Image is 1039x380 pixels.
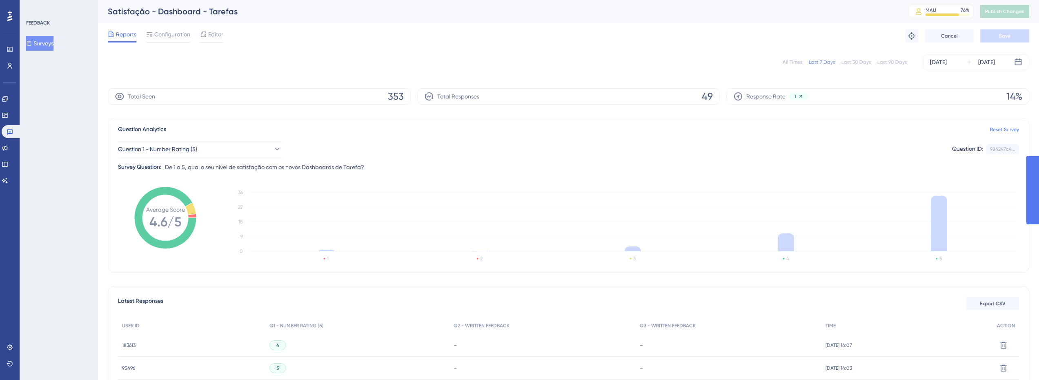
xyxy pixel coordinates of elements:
div: Satisfação - Dashboard - Tarefas [108,6,888,17]
tspan: 9 [240,234,243,239]
tspan: 4.6/5 [149,214,181,230]
tspan: 27 [238,204,243,210]
div: - [454,341,631,349]
span: Reports [116,29,136,39]
span: 14% [1006,90,1022,103]
span: TIME [825,322,836,329]
div: 76 % [961,7,970,13]
div: FEEDBACK [26,20,50,26]
span: Configuration [154,29,190,39]
button: Cancel [925,29,974,42]
span: De 1 a 5, qual o seu nível de satisfação com os novos Dashboards de Tarefa? [165,162,364,172]
button: Surveys [26,36,53,51]
span: Question Analytics [118,125,166,134]
div: - [640,364,817,372]
text: 1 [327,256,329,262]
span: Total Seen [128,92,155,101]
span: USER ID [122,322,140,329]
button: Question 1 - Number Rating (5) [118,141,281,157]
span: Q2 - WRITTEN FEEDBACK [454,322,509,329]
span: [DATE] 14:07 [825,342,852,349]
div: All Times [783,59,802,65]
span: Cancel [941,33,958,39]
span: Editor [208,29,223,39]
span: 1 [794,93,796,100]
span: Q3 - WRITTEN FEEDBACK [640,322,696,329]
button: Export CSV [966,297,1019,310]
text: 2 [480,256,483,262]
div: 984247c4... [990,146,1015,152]
div: [DATE] [978,57,995,67]
button: Save [980,29,1029,42]
tspan: 18 [238,219,243,225]
span: Latest Responses [118,296,163,311]
tspan: Average Score [146,206,185,213]
div: MAU [926,7,936,13]
span: 353 [388,90,404,103]
div: Question ID: [952,144,983,154]
div: - [454,364,631,372]
span: Question 1 - Number Rating (5) [118,144,197,154]
span: Publish Changes [985,8,1024,15]
span: 5 [276,365,279,371]
text: 3 [633,256,636,262]
span: Q1 - NUMBER RATING (5) [269,322,324,329]
span: Total Responses [437,92,479,101]
span: 95496 [122,365,135,371]
span: 49 [702,90,713,103]
div: [DATE] [930,57,947,67]
div: Survey Question: [118,162,162,172]
span: ACTION [997,322,1015,329]
span: [DATE] 14:03 [825,365,852,371]
span: Export CSV [980,300,1006,307]
span: 183613 [122,342,136,349]
span: 4 [276,342,279,349]
a: Reset Survey [990,126,1019,133]
text: 4 [786,256,789,262]
span: Save [999,33,1010,39]
span: Response Rate [746,92,785,101]
text: 5 [939,256,942,262]
tspan: 0 [240,248,243,254]
div: Last 90 Days [877,59,907,65]
iframe: UserGuiding AI Assistant Launcher [1005,348,1029,372]
div: Last 30 Days [841,59,871,65]
div: - [640,341,817,349]
tspan: 36 [238,190,243,195]
div: Last 7 Days [809,59,835,65]
button: Publish Changes [980,5,1029,18]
